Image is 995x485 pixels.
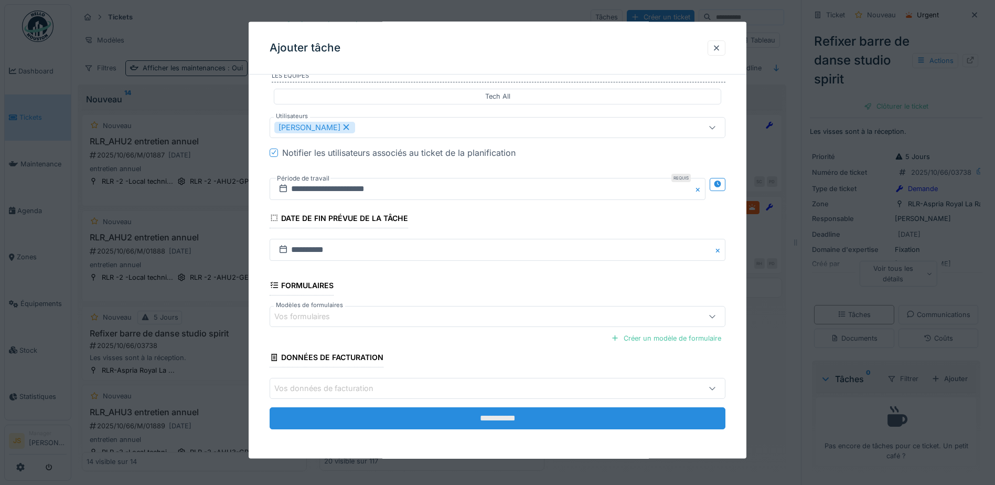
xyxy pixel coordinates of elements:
[270,277,334,295] div: Formulaires
[274,300,345,309] label: Modèles de formulaires
[282,146,516,159] div: Notifier les utilisateurs associés au ticket de la planification
[272,71,725,82] label: Les équipes
[270,210,408,228] div: Date de fin prévue de la tâche
[274,121,355,133] div: [PERSON_NAME]
[270,41,340,55] h3: Ajouter tâche
[274,311,345,322] div: Vos formulaires
[607,331,725,345] div: Créer un modèle de formulaire
[694,177,705,199] button: Close
[671,173,691,182] div: Requis
[274,383,388,394] div: Vos données de facturation
[274,111,310,120] label: Utilisateurs
[270,350,383,367] div: Données de facturation
[485,91,510,101] div: Tech All
[276,172,330,184] label: Période de travail
[714,238,725,260] button: Close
